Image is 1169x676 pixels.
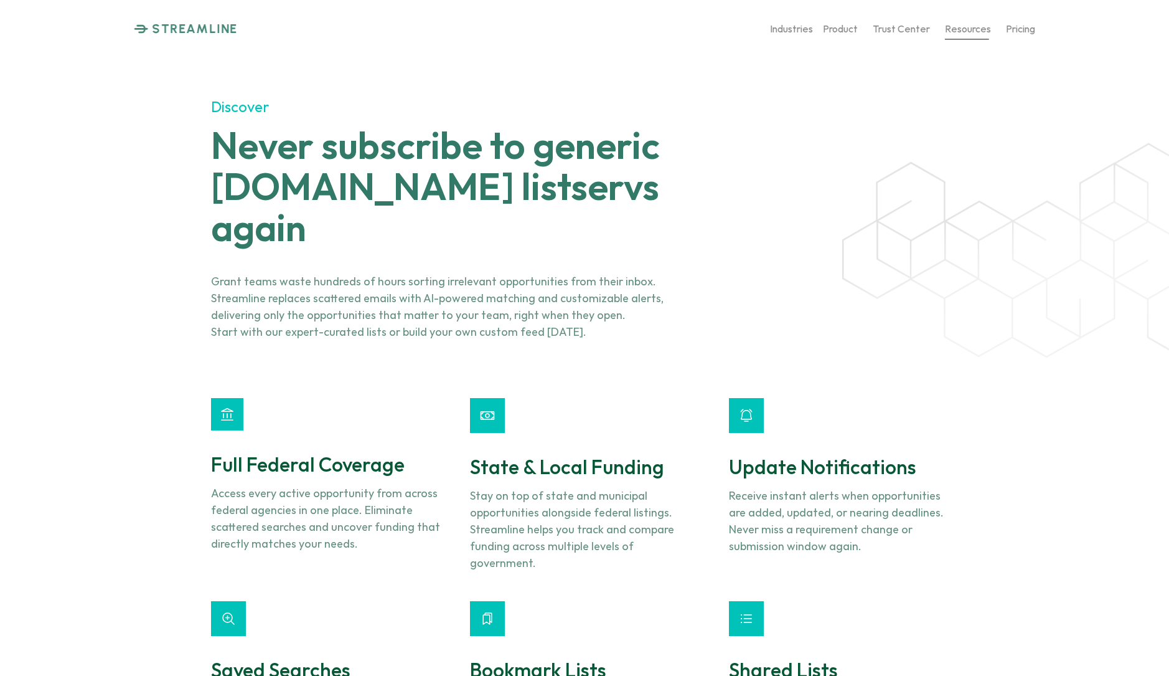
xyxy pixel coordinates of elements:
h1: Never subscribe to generic [DOMAIN_NAME] listservs again [211,125,749,248]
a: Trust Center [873,18,930,40]
a: STREAMLINE [134,21,238,36]
p: Stay on top of state and municipal opportunities alongside federal listings. Streamline helps you... [470,487,699,571]
p: Start with our expert-curated lists or build your own custom feed [DATE]. [211,323,690,340]
h3: Update Notifications [729,453,958,481]
p: Resources [945,22,991,34]
p: STREAMLINE [152,21,238,36]
p: Receive instant alerts when opportunities are added, updated, or nearing deadlines. Never miss a ... [729,487,958,555]
a: Pricing [1006,18,1035,40]
p: Grant teams waste hundreds of hours sorting irrelevant opportunities from their inbox. Streamline... [211,273,690,323]
h3: State & Local Funding [470,453,699,481]
a: Resources [945,18,991,40]
p: Access every active opportunity from across federal agencies in one place. Eliminate scattered se... [211,485,440,552]
h1: Discover [211,98,772,115]
p: Trust Center [873,22,930,34]
p: Industries [770,22,813,34]
p: Product [823,22,858,34]
p: Pricing [1006,22,1035,34]
h3: Full Federal Coverage [211,450,440,478]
